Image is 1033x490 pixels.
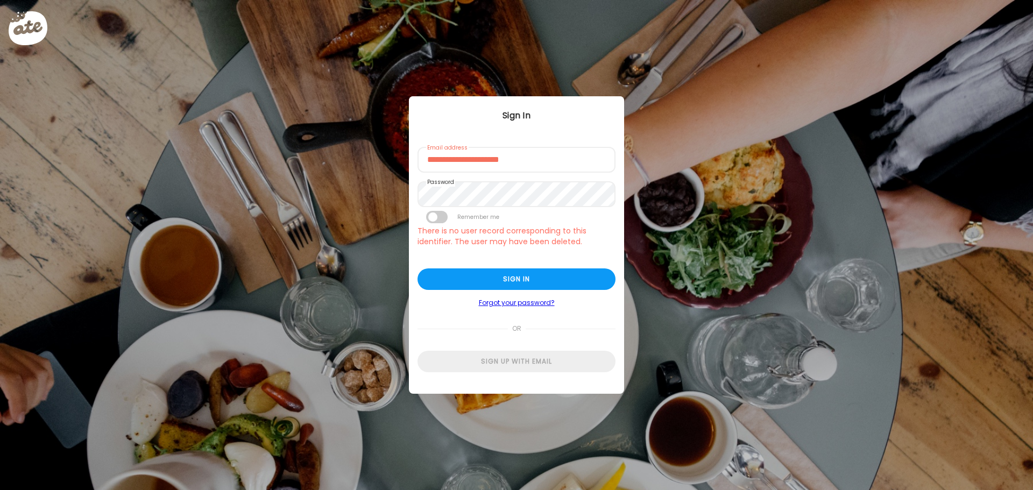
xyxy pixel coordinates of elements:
[418,351,615,372] div: Sign up with email
[426,144,469,152] label: Email address
[508,318,526,339] span: or
[409,109,624,122] div: Sign In
[456,211,500,223] label: Remember me
[418,225,615,247] div: There is no user record corresponding to this identifier. The user may have been deleted.
[418,299,615,307] a: Forgot your password?
[426,178,455,187] label: Password
[418,268,615,290] div: Sign in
